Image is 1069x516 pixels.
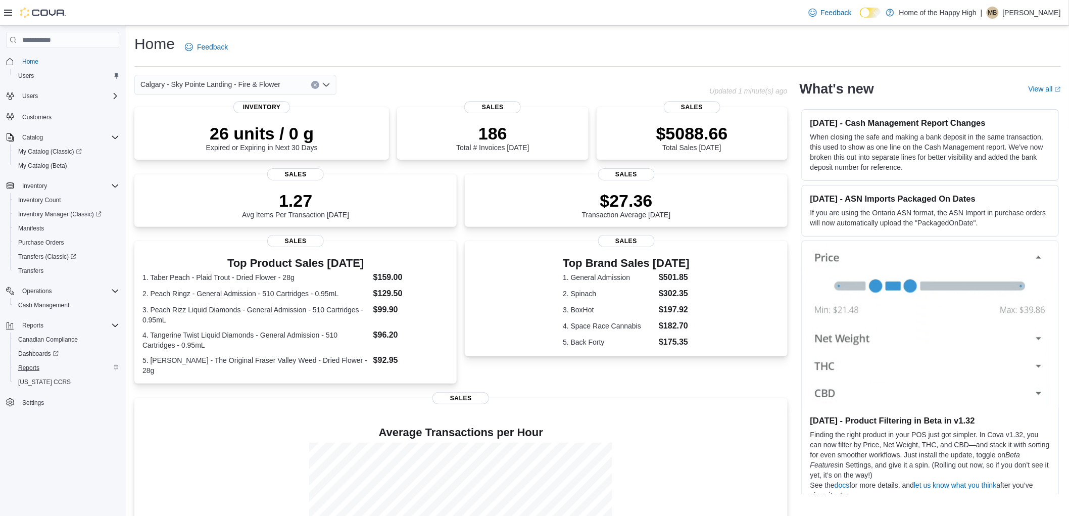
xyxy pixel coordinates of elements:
span: Sales [267,235,324,247]
button: Home [2,54,123,69]
div: Total Sales [DATE] [656,123,728,152]
button: Reports [18,319,47,332]
span: Manifests [14,222,119,234]
button: Users [10,69,123,83]
span: Cash Management [18,301,69,309]
dd: $96.20 [373,329,449,341]
button: Canadian Compliance [10,333,123,347]
span: Home [22,58,38,66]
dt: 5. Back Forty [563,337,655,347]
h4: Average Transactions per Hour [142,427,780,439]
dt: 4. Space Race Cannabis [563,321,655,331]
button: Reports [2,318,123,333]
a: Home [18,56,42,68]
span: Catalog [18,131,119,144]
button: Reports [10,361,123,375]
span: Operations [22,287,52,295]
button: Transfers [10,264,123,278]
a: My Catalog (Classic) [10,145,123,159]
button: Clear input [311,81,319,89]
button: Settings [2,395,123,410]
p: When closing the safe and making a bank deposit in the same transaction, this used to show as one... [810,132,1050,172]
svg: External link [1055,86,1061,92]
a: let us know what you think [914,481,996,489]
button: [US_STATE] CCRS [10,375,123,389]
span: Sales [598,168,655,180]
span: Calgary - Sky Pointe Landing - Fire & Flower [140,78,280,90]
a: Transfers (Classic) [14,251,80,263]
span: Transfers (Classic) [14,251,119,263]
a: My Catalog (Beta) [14,160,71,172]
span: Catalog [22,133,43,142]
span: Users [18,72,34,80]
img: Cova [20,8,66,18]
dt: 1. General Admission [563,272,655,283]
p: Home of the Happy High [899,7,977,19]
a: Cash Management [14,299,73,311]
p: If you are using the Ontario ASN format, the ASN Import in purchase orders will now automatically... [810,208,1050,228]
a: [US_STATE] CCRS [14,376,75,388]
button: My Catalog (Beta) [10,159,123,173]
span: Reports [18,364,39,372]
h3: Top Product Sales [DATE] [142,257,449,269]
div: Transaction Average [DATE] [582,191,671,219]
span: [US_STATE] CCRS [18,378,71,386]
p: $27.36 [582,191,671,211]
span: Transfers (Classic) [18,253,76,261]
h3: [DATE] - Cash Management Report Changes [810,118,1050,128]
div: Total # Invoices [DATE] [456,123,529,152]
nav: Complex example [6,50,119,436]
dt: 3. BoxHot [563,305,655,315]
button: Open list of options [322,81,330,89]
h3: Top Brand Sales [DATE] [563,257,690,269]
a: My Catalog (Classic) [14,146,86,158]
a: Inventory Count [14,194,65,206]
span: Settings [22,399,44,407]
button: Purchase Orders [10,236,123,250]
span: Users [18,90,119,102]
button: Operations [2,284,123,298]
span: Sales [464,101,521,113]
a: Customers [18,111,56,123]
span: Dashboards [14,348,119,360]
a: Manifests [14,222,48,234]
dt: 4. Tangerine Twist Liquid Diamonds - General Admission - 510 Cartridges - 0.95mL [142,330,369,350]
span: Canadian Compliance [14,334,119,346]
span: Users [22,92,38,100]
a: Feedback [805,3,856,23]
span: Transfers [14,265,119,277]
span: My Catalog (Beta) [18,162,67,170]
a: Purchase Orders [14,237,68,249]
span: Feedback [197,42,228,52]
span: Inventory [22,182,47,190]
button: Catalog [2,130,123,145]
a: Transfers [14,265,47,277]
span: Operations [18,285,119,297]
h3: [DATE] - ASN Imports Packaged On Dates [810,194,1050,204]
dd: $182.70 [659,320,690,332]
span: Inventory Count [18,196,61,204]
span: Home [18,55,119,68]
span: Settings [18,396,119,409]
p: | [981,7,983,19]
button: Cash Management [10,298,123,312]
p: $5088.66 [656,123,728,144]
span: Purchase Orders [18,239,64,247]
span: Inventory Manager (Classic) [18,210,102,218]
p: Updated 1 minute(s) ago [710,87,788,95]
span: Customers [18,110,119,123]
dd: $92.95 [373,354,449,366]
span: Customers [22,113,52,121]
button: Inventory Count [10,193,123,207]
dt: 2. Peach Ringz - General Admission - 510 Cartridges - 0.95mL [142,289,369,299]
a: Inventory Manager (Classic) [14,208,106,220]
dd: $501.85 [659,271,690,284]
a: Settings [18,397,48,409]
span: Purchase Orders [14,237,119,249]
dt: 3. Peach Rizz Liquid Diamonds - General Admission - 510 Cartridges - 0.95mL [142,305,369,325]
a: Inventory Manager (Classic) [10,207,123,221]
button: Users [2,89,123,103]
span: Feedback [821,8,852,18]
p: [PERSON_NAME] [1003,7,1061,19]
